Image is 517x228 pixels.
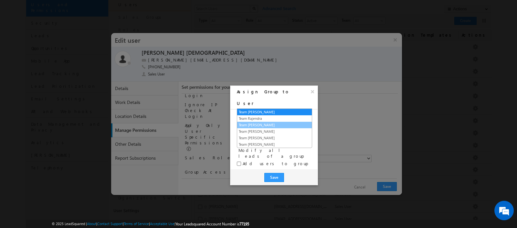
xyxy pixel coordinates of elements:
span: 77195 [239,222,249,226]
button: × [307,86,318,97]
div: Chat with us now [34,34,109,42]
a: Team [PERSON_NAME] [237,142,312,147]
textarea: Type your message and hit 'Enter' [8,60,118,174]
img: d_60004797649_company_0_60004797649 [11,34,27,42]
a: Team [PERSON_NAME] [237,135,312,141]
h2: Assign Group to User [237,86,318,109]
a: Team Rajendra [237,116,312,121]
label: Add users to group [243,161,308,166]
div: Minimize live chat window [106,3,121,19]
a: Acceptable Use [150,222,174,226]
button: Save [264,173,284,182]
a: Team [PERSON_NAME] [237,129,312,134]
a: Terms of Service [124,222,149,226]
a: Contact Support [97,222,123,226]
span: Your Leadsquared Account Number is [175,222,249,226]
a: About [87,222,96,226]
a: Team [PERSON_NAME] [237,122,312,128]
span: © 2025 LeadSquared | | | | | [52,221,249,227]
em: Start Chat [88,178,117,187]
a: Team [PERSON_NAME] [237,109,312,115]
label: Modify all leads of a group [238,147,313,159]
ul: Team [PERSON_NAME] [237,108,312,148]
